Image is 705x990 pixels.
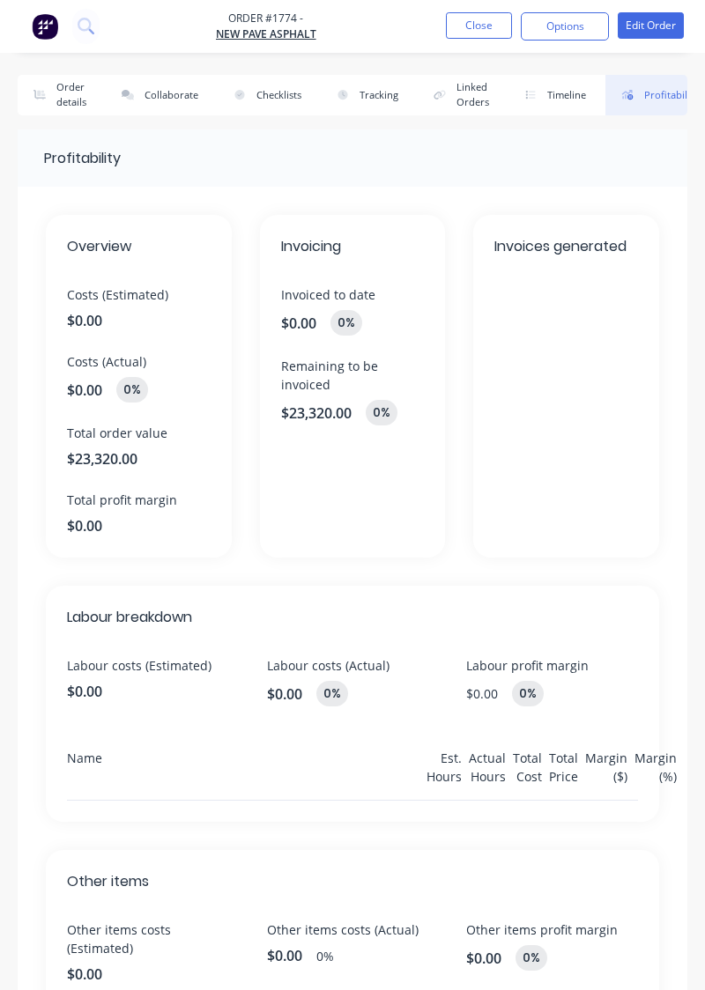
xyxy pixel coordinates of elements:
span: Costs (Actual) [67,352,211,371]
span: $0.00 [466,684,498,703]
span: $0.00 [267,945,302,966]
span: $0.00 [466,948,501,969]
button: Checklists [218,75,310,115]
span: Other items costs (Actual) [267,920,439,939]
div: 0% [316,681,348,706]
div: 0% [516,945,547,971]
div: 0 % [330,310,362,336]
div: 0% [512,681,544,706]
button: Tracking [321,75,407,115]
div: Est. Hours [427,749,462,800]
div: Total Cost [513,749,542,800]
div: Total Price [549,749,578,800]
div: 0% [316,947,334,965]
span: Invoices generated [494,236,638,257]
img: Factory [32,13,58,40]
span: Labour profit margin [466,656,638,675]
a: New Pave Asphalt [216,26,316,42]
div: 0% [116,377,148,403]
span: $0.00 [67,681,239,702]
div: Margin (%) [634,749,677,800]
span: Other items profit margin [466,920,638,939]
button: Order details [18,75,95,115]
span: $0.00 [67,964,239,985]
span: $0.00 [67,515,102,536]
span: $23,320.00 [281,403,352,424]
span: Overview [67,236,211,257]
span: $0.00 [67,310,211,331]
button: Timeline [508,75,595,115]
button: Collaborate [106,75,207,115]
span: Remaining to be invoiced [281,357,425,394]
div: Actual Hours [469,749,506,800]
span: Other items costs (Estimated) [67,920,239,957]
span: $0.00 [281,313,316,334]
div: 0 % [366,400,397,425]
span: Other items [67,871,638,892]
span: $0.00 [67,380,102,401]
div: Profitability [44,148,121,169]
span: Order #1774 - [216,11,316,26]
div: Name [67,749,419,800]
span: Invoicing [281,236,425,257]
span: Costs (Estimated) [67,285,211,304]
button: Options [521,12,609,41]
button: Linked Orders [418,75,498,115]
span: $0.00 [267,683,302,705]
span: Labour costs (Estimated) [67,656,239,675]
span: Labour breakdown [67,607,638,628]
span: $23,320.00 [67,448,211,469]
span: Total profit margin [67,491,211,509]
span: Labour costs (Actual) [267,656,439,675]
span: Invoiced to date [281,285,425,304]
button: Close [446,12,512,39]
span: Total order value [67,424,211,442]
div: Margin ($) [585,749,627,800]
button: Edit Order [618,12,684,39]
